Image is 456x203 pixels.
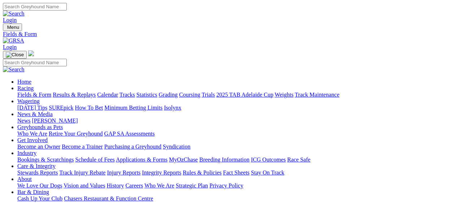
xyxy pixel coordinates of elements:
button: Toggle navigation [3,51,27,59]
a: 2025 TAB Adelaide Cup [216,92,273,98]
a: Strategic Plan [176,182,208,189]
a: SUREpick [49,105,73,111]
a: Breeding Information [199,156,249,163]
a: Fact Sheets [223,169,249,176]
a: Track Injury Rebate [59,169,105,176]
a: Login [3,44,17,50]
div: Industry [17,156,453,163]
a: Rules & Policies [183,169,222,176]
a: Purchasing a Greyhound [104,144,161,150]
a: Grading [159,92,178,98]
a: Race Safe [287,156,310,163]
div: News & Media [17,118,453,124]
a: Syndication [163,144,190,150]
a: Injury Reports [107,169,140,176]
a: History [107,182,124,189]
a: Weights [275,92,294,98]
a: Bookings & Scratchings [17,156,74,163]
a: Applications & Forms [116,156,168,163]
a: Care & Integrity [17,163,56,169]
a: Become an Owner [17,144,60,150]
a: Track Maintenance [295,92,339,98]
a: Schedule of Fees [75,156,114,163]
a: Get Involved [17,137,48,143]
img: Search [3,66,25,73]
a: [DATE] Tips [17,105,47,111]
a: News & Media [17,111,53,117]
a: Trials [201,92,215,98]
a: Greyhounds as Pets [17,124,63,130]
a: Become a Trainer [62,144,103,150]
a: GAP SA Assessments [104,131,155,137]
a: Coursing [179,92,200,98]
a: Wagering [17,98,40,104]
a: News [17,118,30,124]
a: About [17,176,32,182]
a: Integrity Reports [142,169,181,176]
a: Stay On Track [251,169,284,176]
div: Bar & Dining [17,195,453,202]
img: logo-grsa-white.png [28,50,34,56]
a: Minimum Betting Limits [104,105,162,111]
div: Get Involved [17,144,453,150]
img: GRSA [3,37,24,44]
div: Care & Integrity [17,169,453,176]
a: Cash Up Your Club [17,195,62,202]
a: Calendar [97,92,118,98]
a: Bar & Dining [17,189,49,195]
a: Isolynx [164,105,181,111]
div: Racing [17,92,453,98]
a: MyOzChase [169,156,198,163]
img: Search [3,10,25,17]
a: Privacy Policy [209,182,243,189]
a: Results & Replays [53,92,96,98]
input: Search [3,59,67,66]
a: ICG Outcomes [251,156,286,163]
div: About [17,182,453,189]
a: How To Bet [75,105,103,111]
a: Who We Are [17,131,47,137]
div: Wagering [17,105,453,111]
input: Search [3,3,67,10]
a: Fields & Form [3,31,453,37]
a: Careers [125,182,143,189]
button: Toggle navigation [3,23,22,31]
img: Close [6,52,24,58]
a: Who We Are [144,182,174,189]
a: Racing [17,85,34,91]
a: Fields & Form [17,92,51,98]
a: Home [17,79,31,85]
a: Tracks [120,92,135,98]
a: [PERSON_NAME] [32,118,78,124]
a: Chasers Restaurant & Function Centre [64,195,153,202]
div: Greyhounds as Pets [17,131,453,137]
a: Retire Your Greyhound [49,131,103,137]
a: Industry [17,150,36,156]
a: Login [3,17,17,23]
span: Menu [7,25,19,30]
a: We Love Our Dogs [17,182,62,189]
a: Statistics [136,92,157,98]
a: Stewards Reports [17,169,58,176]
a: Vision and Values [64,182,105,189]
